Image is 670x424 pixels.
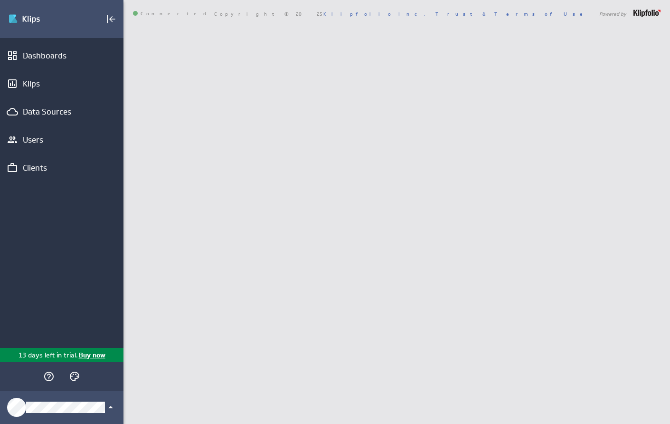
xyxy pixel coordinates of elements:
[23,135,101,145] div: Users
[23,50,101,61] div: Dashboards
[41,368,57,385] div: Help
[133,11,212,17] span: Connected: ID: dpnc-21 Online: true
[69,371,80,382] svg: Themes
[8,11,75,27] div: Go to Dashboards
[8,11,75,27] img: Klipfolio klips logo
[435,10,589,17] a: Trust & Terms of Use
[599,11,626,16] span: Powered by
[19,350,78,360] p: 13 days left in trial.
[23,163,101,173] div: Clients
[103,11,119,27] div: Collapse
[323,10,425,17] a: Klipfolio Inc.
[78,350,105,360] p: Buy now
[23,78,101,89] div: Klips
[23,106,101,117] div: Data Sources
[633,10,661,17] img: logo-footer.png
[66,368,83,385] div: Themes
[214,11,425,16] span: Copyright © 2025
